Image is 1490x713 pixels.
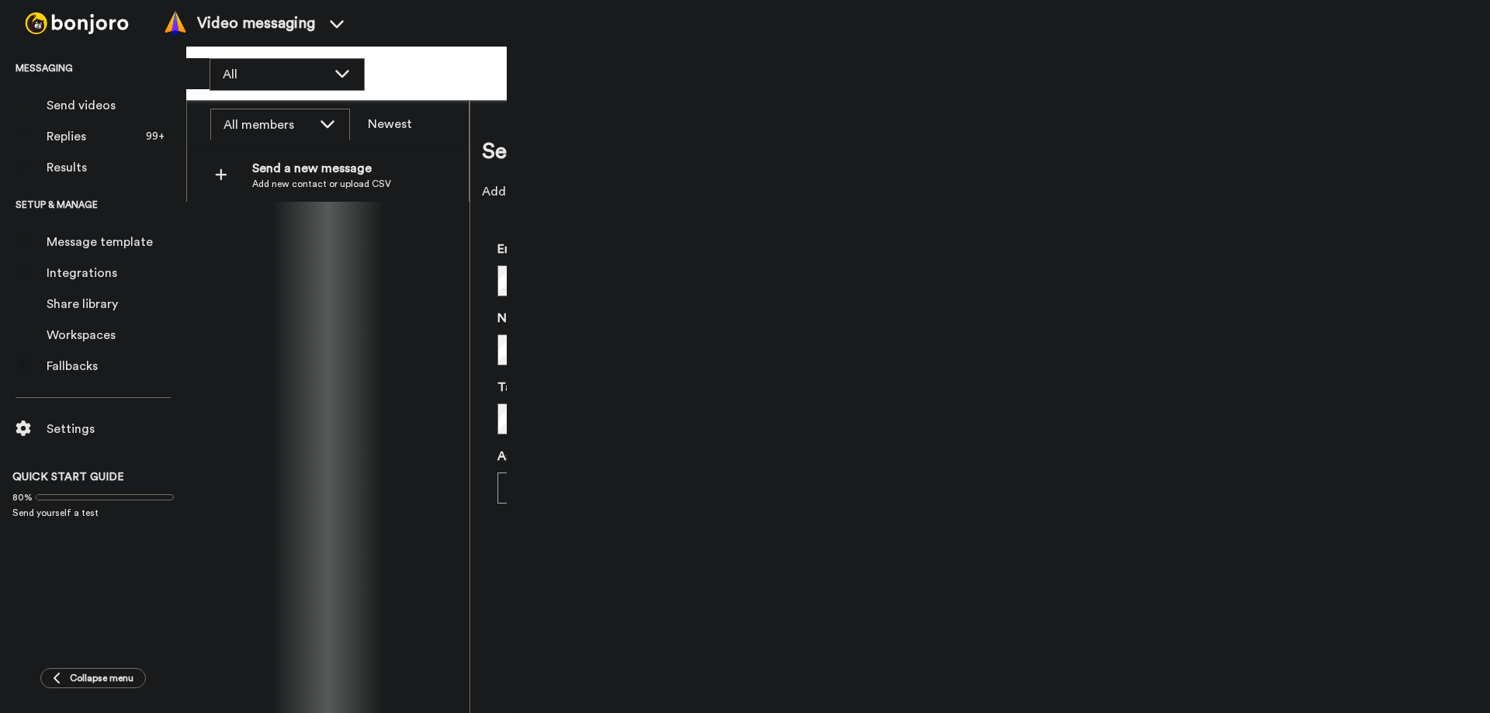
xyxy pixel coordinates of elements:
span: Replies [47,127,133,146]
span: Upload CSV to upload existing contacts to your tasklist [1053,539,1373,558]
button: Record now [867,519,957,550]
span: Send a new message [482,136,972,167]
span: Workspaces [47,326,186,344]
span: 80% [12,491,33,504]
span: Results [47,158,186,177]
label: Task description (Optional) [497,378,957,396]
span: Send yourself a test [12,507,174,519]
span: QUICK START GUIDE [12,472,124,483]
span: Populate your tasklist [988,136,1478,167]
img: bj-logo-header-white.svg [19,12,135,34]
button: Collapse menu [40,668,146,688]
span: Fallbacks [47,357,186,376]
label: Assign it to (Optional) [497,447,957,466]
span: All [223,65,327,84]
img: csv-grey.png [1003,500,1038,539]
span: Upload CSV [1053,500,1144,524]
div: animation [1117,222,1350,391]
span: Send a new message [252,159,391,178]
span: Share library [47,295,186,313]
span: Integrations [47,264,186,282]
div: All members [223,116,312,134]
label: Email address* [497,240,957,258]
span: Settings [47,420,186,438]
span: Video messaging [197,12,315,34]
span: Connect an integration to automate your list [1068,407,1398,430]
button: Add and record later [712,519,848,550]
span: Send videos [47,96,186,115]
span: Message template [47,233,186,251]
span: Name [497,309,532,327]
button: Invite [1284,58,1360,89]
img: vm-color.svg [163,11,188,36]
button: Upgrade [1375,58,1465,89]
button: Newest [356,109,445,140]
span: Collapse menu [70,672,133,684]
span: Add new contact or upload CSV [252,178,391,190]
div: 99 + [140,129,171,144]
span: Add someone's contact details to send them a video message [482,182,972,201]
